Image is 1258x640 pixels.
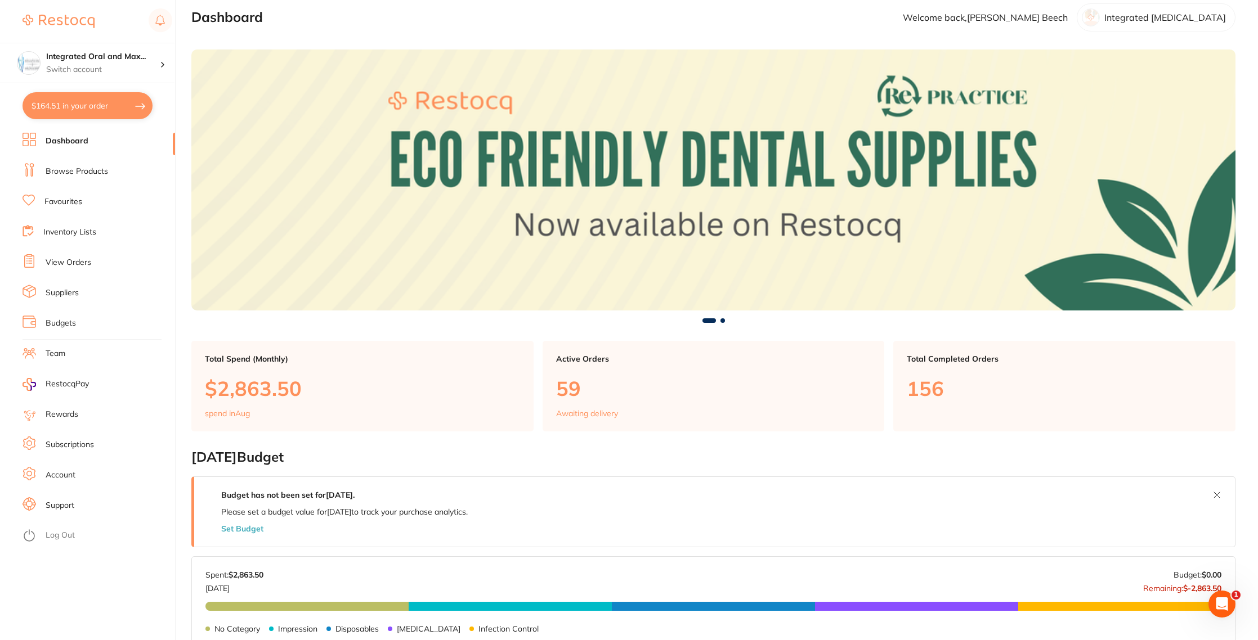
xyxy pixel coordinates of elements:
[23,92,153,119] button: $164.51 in your order
[1208,591,1235,618] iframe: Intercom live chat
[543,341,885,432] a: Active Orders59Awaiting delivery
[221,524,263,533] button: Set Budget
[43,227,96,238] a: Inventory Lists
[191,49,1235,310] img: Dashboard
[46,136,88,147] a: Dashboard
[46,51,160,62] h4: Integrated Oral and Maxillofacial Surgery
[46,409,78,420] a: Rewards
[46,287,79,299] a: Suppliers
[1202,570,1221,580] strong: $0.00
[23,15,95,28] img: Restocq Logo
[556,377,871,400] p: 59
[903,12,1068,22] p: Welcome back, [PERSON_NAME] Beech
[907,354,1222,363] p: Total Completed Orders
[893,341,1235,432] a: Total Completed Orders156
[46,530,75,541] a: Log Out
[278,624,317,633] p: Impression
[191,449,1235,465] h2: [DATE] Budget
[205,409,250,418] p: spend in Aug
[1143,579,1221,593] p: Remaining:
[205,579,263,593] p: [DATE]
[229,570,263,580] strong: $2,863.50
[17,52,40,74] img: Integrated Oral and Maxillofacial Surgery
[205,377,520,400] p: $2,863.50
[44,196,82,208] a: Favourites
[46,64,160,75] p: Switch account
[221,490,355,500] strong: Budget has not been set for [DATE] .
[1104,12,1226,22] p: Integrated [MEDICAL_DATA]
[46,378,89,390] span: RestocqPay
[46,257,91,268] a: View Orders
[205,354,520,363] p: Total Spend (Monthly)
[221,507,468,516] p: Please set a budget value for [DATE] to track your purchase analytics.
[46,439,94,450] a: Subscriptions
[46,348,65,359] a: Team
[23,527,172,545] button: Log Out
[478,624,539,633] p: Infection Control
[556,409,618,418] p: Awaiting delivery
[46,500,74,511] a: Support
[46,318,76,329] a: Budgets
[1174,570,1221,579] p: Budget:
[907,377,1222,400] p: 156
[205,570,263,579] p: Spent:
[397,624,460,633] p: [MEDICAL_DATA]
[556,354,871,363] p: Active Orders
[191,10,263,25] h2: Dashboard
[191,341,534,432] a: Total Spend (Monthly)$2,863.50spend inAug
[1232,591,1241,600] span: 1
[1183,583,1221,593] strong: $-2,863.50
[23,8,95,34] a: Restocq Logo
[46,166,108,177] a: Browse Products
[46,470,75,481] a: Account
[23,378,36,391] img: RestocqPay
[335,624,379,633] p: Disposables
[23,378,89,391] a: RestocqPay
[214,624,260,633] p: No Category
